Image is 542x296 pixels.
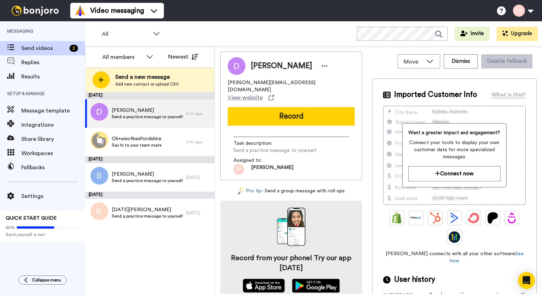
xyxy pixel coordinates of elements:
img: Hubspot [430,212,441,224]
span: Send a practice message to yourself [112,114,183,120]
span: Send a practice message to yourself [112,213,183,219]
div: [DATE] [186,175,211,180]
span: [PERSON_NAME] [112,171,183,178]
span: [PERSON_NAME] [112,107,183,114]
span: Oli+uniofbedfordshire [112,135,161,142]
h4: Record from your phone! Try our app [DATE] [227,253,355,273]
button: Record [228,107,355,126]
div: 3 hr ago [186,139,211,145]
img: Image of Daniel pottie [228,57,245,75]
span: Assigned to: [233,157,283,164]
span: Send a practice message to yourself [112,178,183,183]
span: Connect your tools to display your own customer data for more specialized messages [408,139,500,160]
a: View website [228,93,274,102]
span: Send yourself a test [6,232,79,237]
img: download [277,208,305,246]
span: Integrations [21,121,85,129]
img: vm-color.svg [74,5,86,16]
img: bj-logo-header-white.svg [9,6,62,16]
span: Fallbacks [21,163,85,172]
span: Send a new message [115,73,179,81]
img: appstore [243,279,285,293]
div: [DATE] [85,156,215,163]
img: d.png [90,103,108,121]
span: User history [394,274,435,285]
span: [PERSON_NAME] connects with all your other software [383,250,526,264]
div: [DATE] [85,92,215,99]
span: Want a greater impact and engagement? [408,129,500,136]
span: View website [228,93,263,102]
span: [PERSON_NAME][EMAIL_ADDRESS][DOMAIN_NAME] [228,79,355,93]
img: ActiveCampaign [449,212,460,224]
a: Pro tip [238,187,261,195]
img: playstore [292,279,340,293]
img: r.png [90,202,108,220]
span: [PERSON_NAME] [251,61,312,71]
img: Patreon [487,212,498,224]
span: Collapse menu [32,277,61,283]
button: Dismiss [444,54,478,68]
button: Disable fallback [481,54,532,68]
div: What is this? [492,91,526,99]
button: Upgrade [497,27,538,41]
div: [DATE] [186,210,211,216]
button: Invite [455,27,490,41]
img: Drip [506,212,518,224]
img: b.png [90,167,108,185]
img: GoHighLevel [449,231,460,243]
div: Open Intercom Messenger [518,272,535,289]
div: [DATE] [85,192,215,199]
span: Move [404,57,423,66]
span: Task description : [233,140,283,147]
span: [DATE][PERSON_NAME] [112,206,183,213]
img: ConvertKit [468,212,479,224]
span: Message template [21,106,85,115]
img: dp.png [233,164,244,175]
span: Replies [21,58,85,67]
span: Say hi to your team mate [112,142,161,148]
span: Add new contact or upload CSV [115,81,179,87]
span: Send videos [21,44,67,53]
button: Connect now [408,166,500,181]
div: 3 hr ago [186,111,211,116]
span: Results [21,72,85,81]
span: All [102,30,149,38]
span: Share library [21,135,85,143]
div: All members [102,53,143,61]
span: QUICK START GUIDE [6,216,57,221]
span: Settings [21,192,85,201]
span: Video messaging [90,6,144,16]
img: Shopify [391,212,403,224]
span: 60% [6,225,15,230]
div: - Send a group message with roll-ups [220,187,362,195]
img: Ontraport [410,212,422,224]
span: Workspaces [21,149,85,158]
button: Collapse menu [18,275,67,285]
button: Newest [163,50,204,64]
span: Imported Customer Info [394,89,477,100]
span: Send a practice message to yourself [233,147,316,154]
a: See how [450,251,524,263]
img: magic-wand.svg [238,187,244,195]
div: 2 [70,45,78,52]
span: [PERSON_NAME] [251,164,293,175]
